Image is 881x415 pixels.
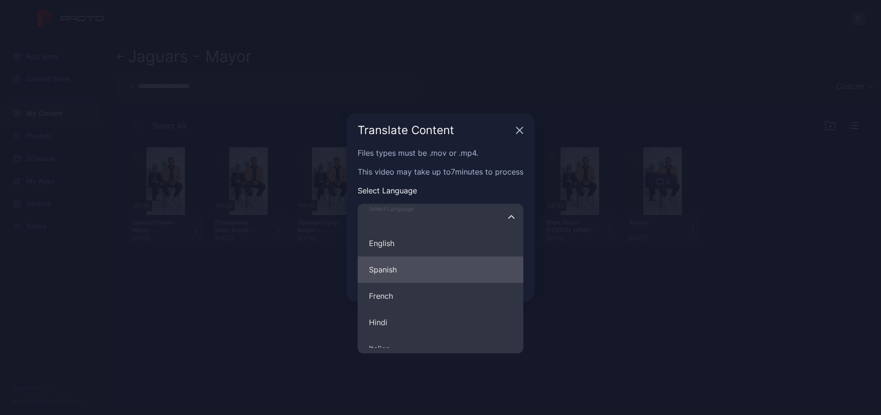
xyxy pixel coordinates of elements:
[358,309,523,335] button: Select LanguageEnglishSpanishFrenchItalian
[358,147,523,159] p: Files types must be .mov or .mp4.
[369,205,414,213] span: Select Language
[358,185,523,196] p: Select Language
[358,283,523,309] button: Select LanguageEnglishSpanishHindiItalian
[507,204,515,230] button: Select LanguageEnglishSpanishFrenchHindiItalian
[358,230,523,256] button: Select LanguageSpanishFrenchHindiItalian
[358,125,512,136] div: Translate Content
[358,335,523,362] button: Select LanguageEnglishSpanishFrenchHindi
[358,166,523,177] p: This video may take up to 7 minutes to process
[358,204,523,230] input: Select LanguageEnglishSpanishFrenchHindiItalian
[358,256,523,283] button: Select LanguageEnglishFrenchHindiItalian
